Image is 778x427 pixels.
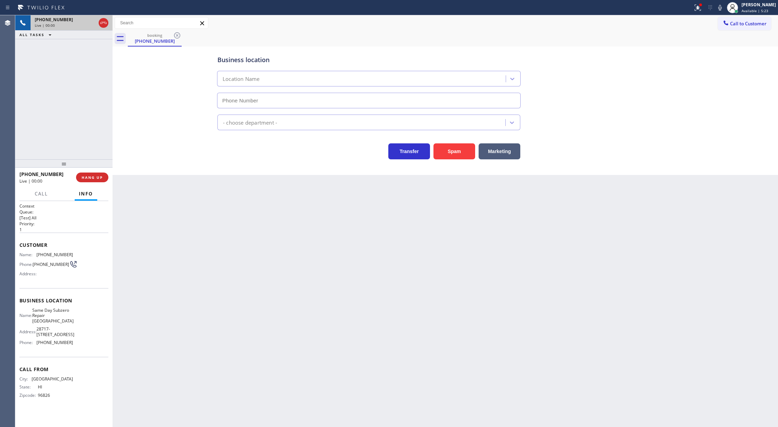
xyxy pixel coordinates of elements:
span: Name: [19,252,36,257]
span: Business location [19,297,108,304]
span: City: [19,376,32,382]
h2: Priority: [19,221,108,227]
div: [PERSON_NAME] [742,2,776,8]
span: HI [38,384,73,390]
span: 28717-[STREET_ADDRESS] [36,326,74,337]
span: Live | 00:00 [35,23,55,28]
span: [PHONE_NUMBER] [35,17,73,23]
span: Phone: [19,262,33,267]
div: Business location [217,55,520,65]
span: Info [79,191,93,197]
span: State: [19,384,38,390]
span: Same Day Subzero Repair [GEOGRAPHIC_DATA] [32,308,74,324]
span: Customer [19,242,108,248]
span: Phone: [19,340,36,345]
span: 96826 [38,393,73,398]
p: [Test] All [19,215,108,221]
button: HANG UP [76,173,108,182]
span: [GEOGRAPHIC_DATA] [32,376,73,382]
span: Available | 5:23 [742,8,768,13]
span: Call From [19,366,108,372]
div: (808) 386-5325 [129,31,181,46]
button: Call to Customer [718,17,771,30]
span: [PHONE_NUMBER] [19,171,64,177]
span: Live | 00:00 [19,178,42,184]
span: ALL TASKS [19,32,44,37]
div: booking [129,33,181,38]
span: Address: [19,271,38,276]
h2: Queue: [19,209,108,215]
input: Search [115,17,208,28]
input: Phone Number [217,93,521,108]
button: Transfer [388,143,430,159]
span: Call [35,191,48,197]
span: [PHONE_NUMBER] [36,340,73,345]
button: Mute [715,3,725,12]
p: 1 [19,227,108,233]
span: Address: [19,329,36,334]
button: ALL TASKS [15,31,58,39]
h1: Context [19,203,108,209]
button: Marketing [479,143,520,159]
span: Call to Customer [730,20,767,27]
span: HANG UP [82,175,103,180]
div: Location Name [223,75,260,83]
span: [PHONE_NUMBER] [36,252,73,257]
span: Zipcode: [19,393,38,398]
button: Spam [433,143,475,159]
button: Call [31,187,52,201]
div: [PHONE_NUMBER] [129,38,181,44]
span: [PHONE_NUMBER] [33,262,69,267]
button: Hang up [99,18,108,28]
span: Name: [19,313,32,318]
button: Info [75,187,97,201]
div: - choose department - [223,118,277,126]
